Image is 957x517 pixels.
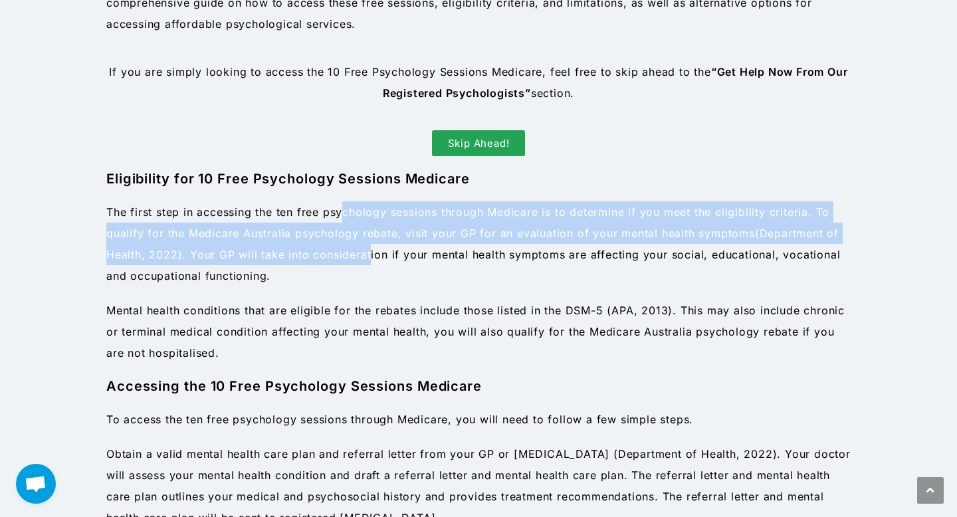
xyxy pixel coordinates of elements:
[448,138,510,148] span: Skip Ahead!
[106,248,840,282] span: . Your GP will take into consideration if your mental health symptoms are affecting your social, ...
[383,65,848,100] strong: “Get Help Now From Our Registered Psychologists”
[619,304,673,317] span: PA, 2013)
[106,377,851,395] h2: Accessing the 10 Free Psychology Sessions Medicare
[106,169,851,188] h2: Eligibility for 10 Free Psychology Sessions Medicare
[266,269,270,282] span: .
[432,130,526,156] a: Skip Ahead!
[106,201,851,286] p: The first step in accessing the ten free psychology sessions through Medicare is to determine if ...
[106,409,851,430] p: To access the ten free psychology sessions through Medicare, you will need to follow a few simple...
[917,477,944,504] a: Scroll to the top of the page
[16,464,56,504] a: Open chat
[106,61,851,104] p: If you are simply looking to access the 10 Free Psychology Sessions Medicare, feel free to skip a...
[106,300,851,363] p: Mental health conditions that are eligible for the rebates include those listed in the DSM-5 (A
[618,447,778,461] span: Department of Health, 2022)
[106,304,845,360] span: . This may also include chronic or terminal medical condition affecting your mental health, you w...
